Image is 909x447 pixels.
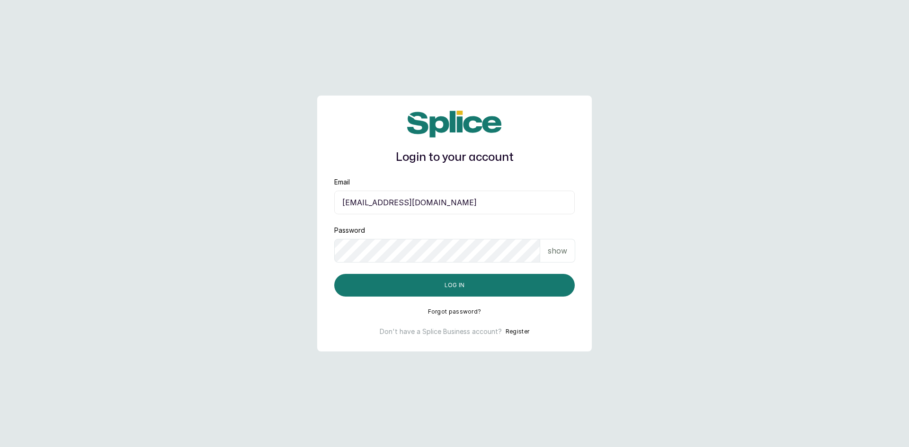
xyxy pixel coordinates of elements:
input: email@acme.com [334,191,575,214]
button: Log in [334,274,575,297]
button: Forgot password? [428,308,481,316]
label: Email [334,177,350,187]
p: show [548,245,567,256]
button: Register [506,327,529,336]
p: Don't have a Splice Business account? [380,327,502,336]
h1: Login to your account [334,149,575,166]
label: Password [334,226,365,235]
